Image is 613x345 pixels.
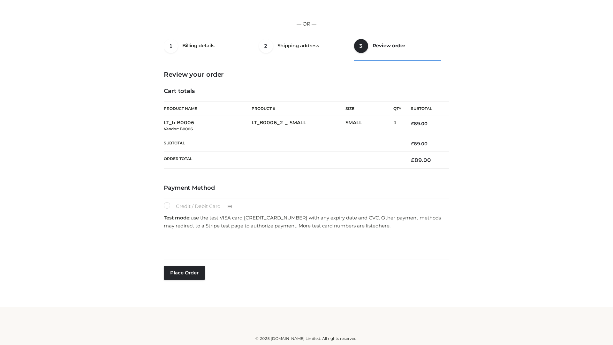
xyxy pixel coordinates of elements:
div: © 2025 [DOMAIN_NAME] Limited. All rights reserved. [95,335,518,342]
th: Size [345,102,390,116]
h4: Payment Method [164,185,449,192]
p: — OR — [95,20,518,28]
iframe: Secure payment input frame [163,232,448,255]
th: Product # [252,101,345,116]
small: Vendor: B0006 [164,126,193,131]
th: Product Name [164,101,252,116]
td: LT_B0006_2-_-SMALL [252,116,345,136]
th: Subtotal [401,102,449,116]
strong: Test mode: [164,215,191,221]
th: Order Total [164,152,401,169]
label: Credit / Debit Card [164,202,239,211]
button: Place order [164,266,205,280]
h3: Review your order [164,71,449,78]
span: £ [411,121,414,126]
th: Qty [393,101,401,116]
th: Subtotal [164,136,401,151]
td: SMALL [345,116,393,136]
bdi: 89.00 [411,121,428,126]
bdi: 89.00 [411,141,428,147]
bdi: 89.00 [411,157,431,163]
img: Credit / Debit Card [224,203,236,211]
td: 1 [393,116,401,136]
td: LT_b-B0006 [164,116,252,136]
span: £ [411,157,414,163]
a: here [379,223,390,229]
p: use the test VISA card [CREDIT_CARD_NUMBER] with any expiry date and CVC. Other payment methods m... [164,214,449,230]
h4: Cart totals [164,88,449,95]
span: £ [411,141,414,147]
